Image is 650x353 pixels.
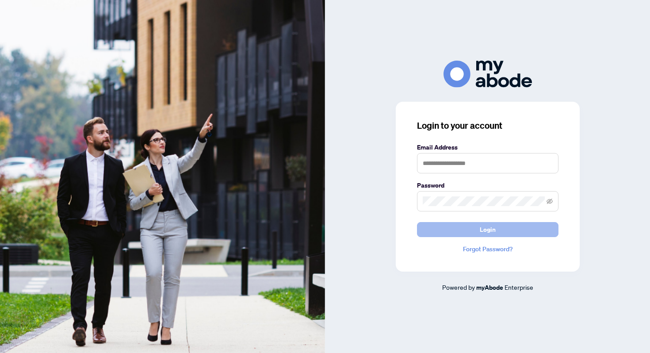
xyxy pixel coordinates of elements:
[480,223,496,237] span: Login
[442,283,475,291] span: Powered by
[547,198,553,204] span: eye-invisible
[417,180,558,190] label: Password
[417,244,558,254] a: Forgot Password?
[417,142,558,152] label: Email Address
[417,222,558,237] button: Login
[417,119,558,132] h3: Login to your account
[444,61,532,88] img: ma-logo
[505,283,533,291] span: Enterprise
[476,283,503,292] a: myAbode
